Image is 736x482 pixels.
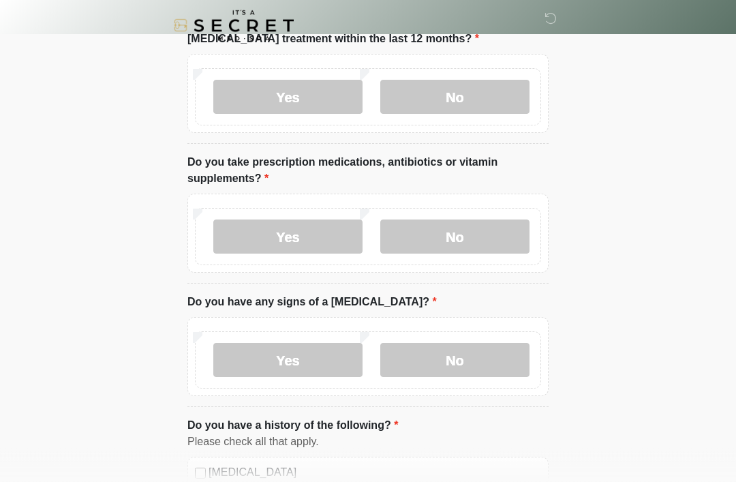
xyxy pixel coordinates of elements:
[187,434,549,451] div: Please check all that apply.
[174,10,294,41] img: It's A Secret Med Spa Logo
[380,220,530,254] label: No
[213,344,363,378] label: Yes
[187,295,437,311] label: Do you have any signs of a [MEDICAL_DATA]?
[187,155,549,187] label: Do you take prescription medications, antibiotics or vitamin supplements?
[187,418,398,434] label: Do you have a history of the following?
[380,344,530,378] label: No
[213,220,363,254] label: Yes
[209,465,541,481] label: [MEDICAL_DATA]
[380,80,530,115] label: No
[213,80,363,115] label: Yes
[195,468,206,479] input: [MEDICAL_DATA]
